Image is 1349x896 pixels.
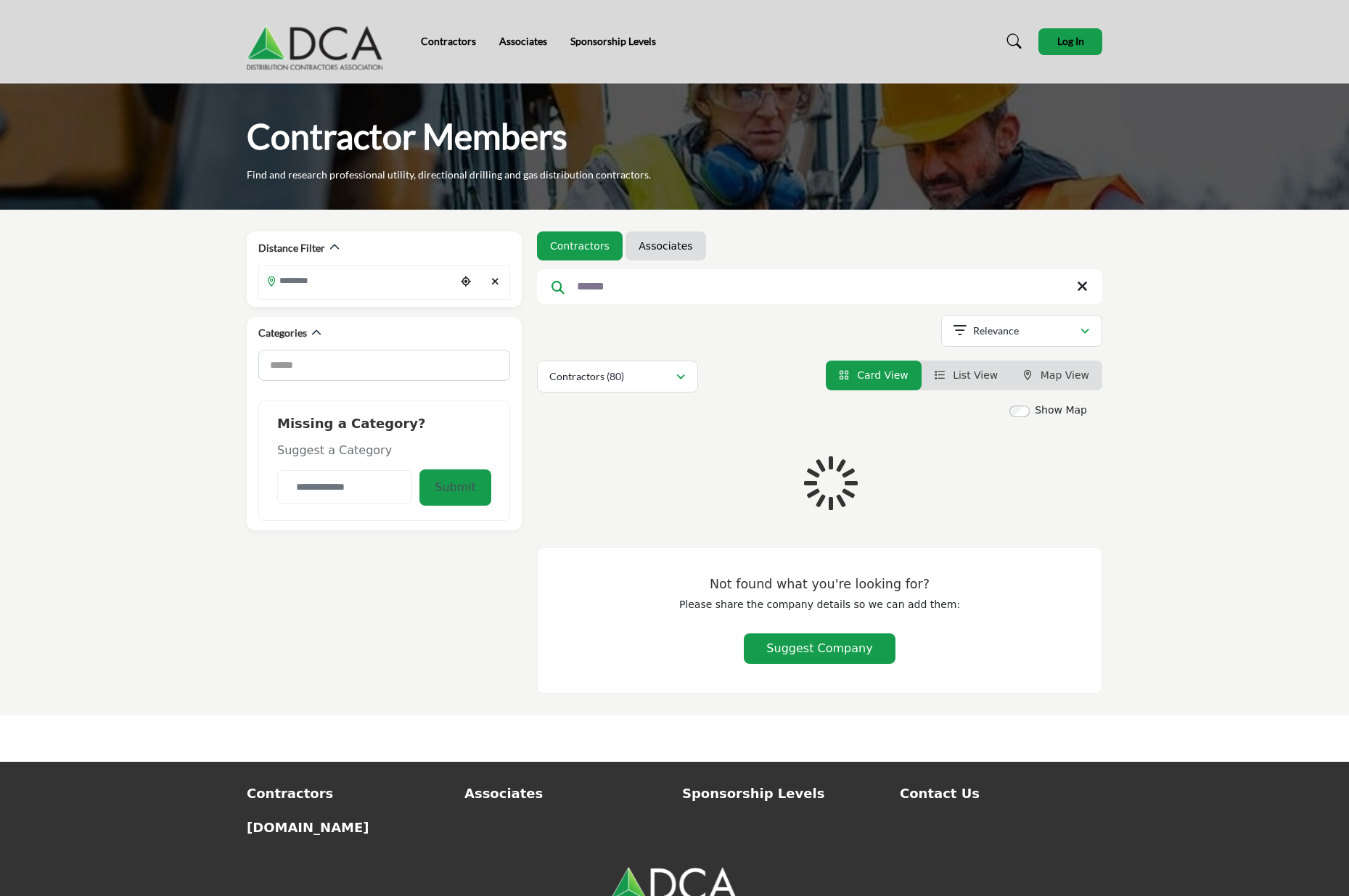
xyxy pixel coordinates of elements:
[258,241,325,255] h2: Distance Filter
[484,266,506,297] div: Clear search location
[1038,28,1102,55] button: Log In
[549,369,624,384] p: Contractors (80)
[247,818,449,837] a: [DOMAIN_NAME]
[258,350,510,381] input: Search Category
[277,443,392,457] span: Suggest a Category
[247,784,449,803] a: Contractors
[922,361,1012,390] li: List View
[839,369,909,381] a: View Card
[277,470,412,504] input: Category Name
[499,35,547,47] a: Associates
[421,35,476,47] a: Contractors
[277,416,491,442] h2: Missing a Category?
[900,784,1102,803] a: Contact Us
[857,369,908,381] span: Card View
[1057,35,1084,47] span: Log In
[1035,403,1087,418] label: Show Map
[567,577,1073,592] h3: Not found what you're looking for?
[247,114,567,159] h1: Contractor Members
[550,239,610,253] a: Contractors
[258,326,307,340] h2: Categories
[247,12,390,70] img: Site Logo
[455,266,477,297] div: Choose your current location
[766,641,872,655] span: Suggest Company
[682,784,885,803] a: Sponsorship Levels
[973,324,1019,338] p: Relevance
[259,266,455,295] input: Search Location
[537,361,698,392] button: Contractors (80)
[537,269,1102,304] input: Search Keyword
[464,784,667,803] a: Associates
[1041,369,1089,381] span: Map View
[570,35,656,47] a: Sponsorship Levels
[247,168,651,182] p: Find and research professional utility, directional drilling and gas distribution contractors.
[1011,361,1102,390] li: Map View
[744,633,895,664] button: Suggest Company
[419,469,491,506] button: Submit
[941,315,1102,347] button: Relevance
[993,30,1031,53] a: Search
[826,361,922,390] li: Card View
[1024,369,1089,381] a: Map View
[935,369,999,381] a: View List
[639,239,692,253] a: Associates
[953,369,998,381] span: List View
[679,599,960,610] span: Please share the company details so we can add them:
